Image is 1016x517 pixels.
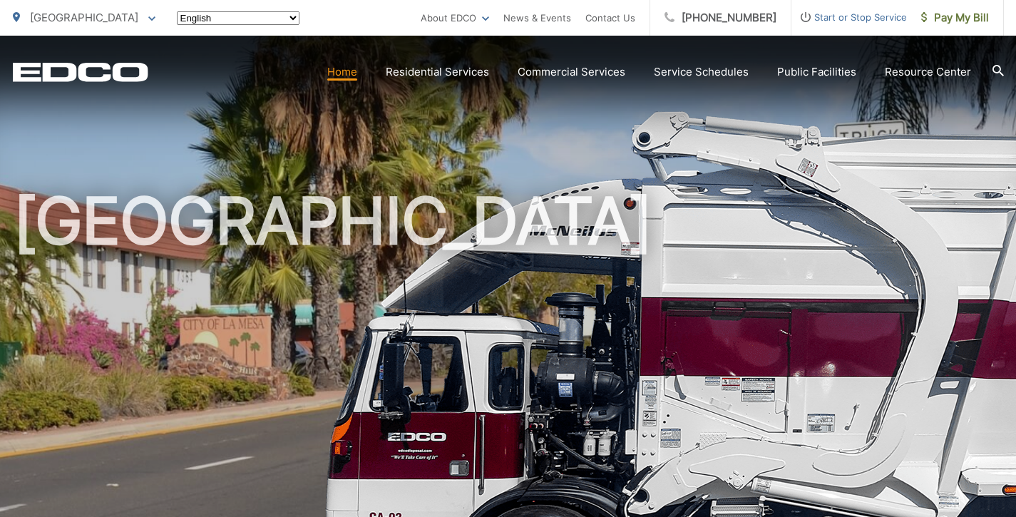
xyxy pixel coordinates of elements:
a: Contact Us [585,9,635,26]
a: Commercial Services [518,63,625,81]
a: News & Events [503,9,571,26]
span: [GEOGRAPHIC_DATA] [30,11,138,24]
span: Pay My Bill [921,9,989,26]
a: Home [327,63,357,81]
a: Service Schedules [654,63,749,81]
a: Resource Center [885,63,971,81]
a: Residential Services [386,63,489,81]
select: Select a language [177,11,299,25]
a: EDCD logo. Return to the homepage. [13,62,148,82]
a: Public Facilities [777,63,856,81]
a: About EDCO [421,9,489,26]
